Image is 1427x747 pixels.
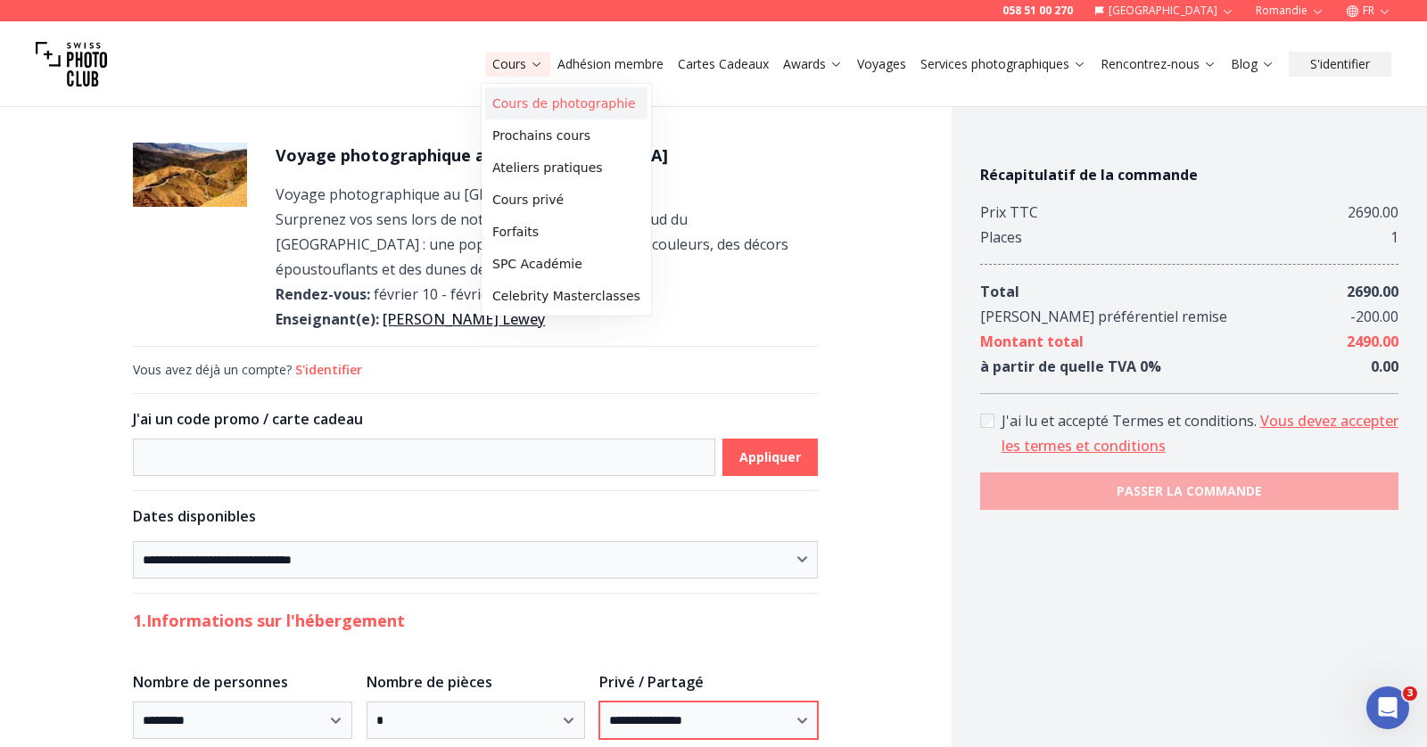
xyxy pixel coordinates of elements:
[276,282,818,307] div: février 10 - février 17
[485,280,648,312] a: Celebrity Masterclasses
[980,414,994,428] input: Accept terms
[383,309,545,329] a: [PERSON_NAME] Lewey
[276,284,370,304] b: Rendez-vous :
[485,184,648,216] a: Cours privé
[671,52,776,77] button: Cartes Cadeaux
[1002,411,1398,456] a: Vous devez accepter les termes et conditions
[980,164,1398,185] h4: Récapitulatif de la commande
[133,408,818,430] h3: J'ai un code promo / carte cadeau
[722,439,818,476] button: Appliquer
[1224,52,1282,77] button: Blog
[739,448,801,466] b: Appliquer
[850,52,913,77] button: Voyages
[980,329,1084,354] div: Montant total
[485,216,648,248] a: Forfaits
[133,143,247,207] img: Voyage photographique au Maroc
[1231,55,1274,73] a: Blog
[980,200,1038,225] div: Prix TTC
[920,55,1086,73] a: Services photographiques
[276,182,818,207] div: Voyage photographique au [GEOGRAPHIC_DATA]
[776,52,850,77] button: Awards
[276,207,818,332] div: Surprenez vos sens lors de notre séjour photo dans le sud du [GEOGRAPHIC_DATA] : une population c...
[1348,200,1398,225] div: 2690.00
[980,354,1161,379] div: à partir de quelle TVA 0 %
[1403,686,1417,701] span: 3
[1366,686,1409,729] iframe: Intercom live chat
[492,55,543,73] a: Cours
[1002,4,1073,18] a: 058 51 00 270
[276,309,379,329] b: Enseignant(e) :
[1390,225,1398,250] div: 1
[783,55,843,73] a: Awards
[857,55,906,73] a: Voyages
[485,52,550,77] button: Cours
[276,143,818,168] h1: Voyage photographique au [GEOGRAPHIC_DATA]
[913,52,1093,77] button: Services photographiques
[1093,52,1224,77] button: Rencontrez-nous
[485,119,648,152] a: Prochains cours
[557,55,664,73] a: Adhésion membre
[980,279,1019,304] div: Total
[1350,304,1398,329] div: - 200.00
[367,671,585,693] h3: Nombre de pièces
[1002,411,1260,431] span: J'ai lu et accepté Termes et conditions .
[599,671,818,693] h3: Privé / Partagé
[1347,282,1398,301] span: 2690.00
[133,608,818,633] h2: 1. Informations sur l'hébergement
[1371,357,1398,376] span: 0.00
[36,29,107,100] img: Swiss photo club
[295,361,362,379] button: S'identifier
[133,505,818,527] h3: Dates disponibles
[1117,482,1262,500] b: PASSER LA COMMANDE
[133,671,351,693] h3: Nombre de personnes
[485,87,648,119] a: Cours de photographie
[1347,332,1398,351] span: 2490.00
[1101,55,1217,73] a: Rencontrez-nous
[485,248,648,280] a: SPC Académie
[980,304,1227,329] div: [PERSON_NAME] préférentiel remise
[678,55,769,73] a: Cartes Cadeaux
[980,225,1022,250] div: Places
[133,361,818,379] div: Vous avez déjà un compte?
[980,472,1398,510] button: PASSER LA COMMANDE
[550,52,671,77] button: Adhésion membre
[1289,52,1391,77] button: S'identifier
[485,152,648,184] a: Ateliers pratiques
